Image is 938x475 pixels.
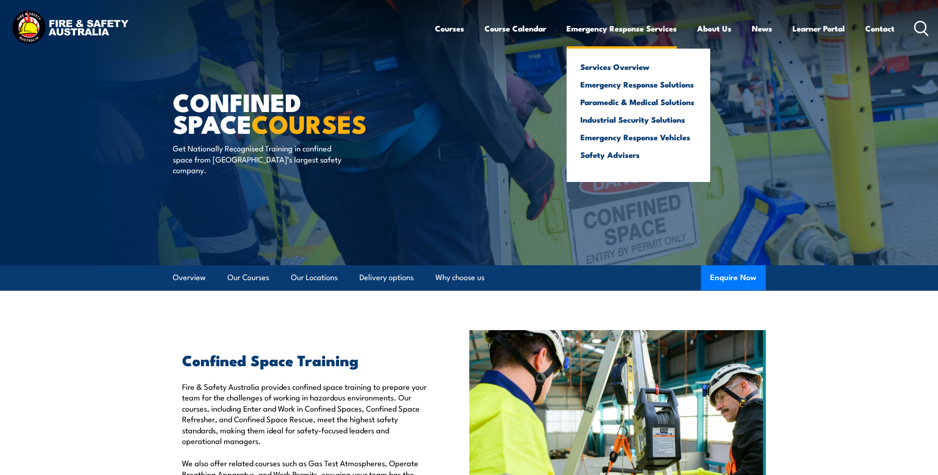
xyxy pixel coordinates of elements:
p: Fire & Safety Australia provides confined space training to prepare your team for the challenges ... [182,381,427,446]
a: News [752,16,772,41]
a: Courses [435,16,464,41]
button: Enquire Now [701,265,766,290]
a: Paramedic & Medical Solutions [580,98,696,106]
a: Emergency Response Solutions [580,80,696,88]
a: Our Courses [227,265,269,290]
a: Course Calendar [485,16,546,41]
a: Services Overview [580,62,696,71]
a: Delivery options [359,265,414,290]
a: Industrial Security Solutions [580,115,696,124]
a: Safety Advisers [580,150,696,159]
strong: COURSES [252,104,367,142]
a: Emergency Response Vehicles [580,133,696,141]
a: Learner Portal [793,16,845,41]
a: Our Locations [291,265,338,290]
a: Why choose us [435,265,485,290]
h1: Confined Space [173,91,402,134]
a: Overview [173,265,206,290]
a: Emergency Response Services [567,16,677,41]
a: About Us [697,16,731,41]
a: Contact [865,16,894,41]
p: Get Nationally Recognised Training in confined space from [GEOGRAPHIC_DATA]’s largest safety comp... [173,143,342,175]
h2: Confined Space Training [182,353,427,366]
